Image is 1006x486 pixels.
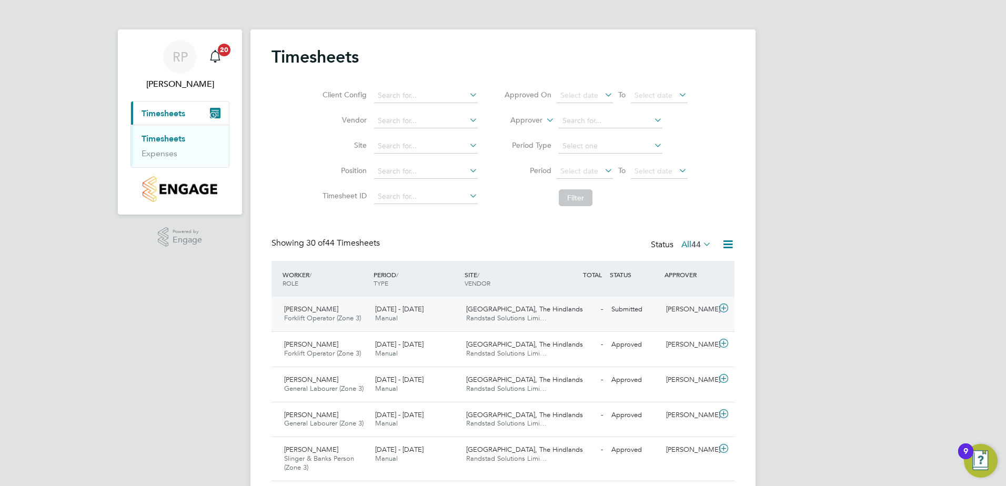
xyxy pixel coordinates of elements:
span: [GEOGRAPHIC_DATA], The Hindlands [466,375,583,384]
span: ROLE [283,279,298,287]
span: Manual [375,384,398,393]
a: Timesheets [142,134,185,144]
span: Manual [375,349,398,358]
a: Expenses [142,148,177,158]
input: Select one [559,139,662,154]
div: Submitted [607,301,662,318]
input: Search for... [559,114,662,128]
div: [PERSON_NAME] [662,371,717,389]
a: Powered byEngage [158,227,203,247]
span: [GEOGRAPHIC_DATA], The Hindlands [466,305,583,313]
span: Select date [560,90,598,100]
div: [PERSON_NAME] [662,301,717,318]
span: Select date [635,90,672,100]
a: 20 [205,40,226,74]
div: Approved [607,441,662,459]
span: 44 [691,239,701,250]
span: Select date [635,166,672,176]
input: Search for... [374,139,478,154]
h2: Timesheets [271,46,359,67]
span: TOTAL [583,270,602,279]
label: Client Config [319,90,367,99]
div: Approved [607,407,662,424]
span: Randstad Solutions Limi… [466,349,547,358]
span: Randstad Solutions Limi… [466,454,547,463]
span: Ruben Poole [130,78,229,90]
label: All [681,239,711,250]
div: SITE [462,265,553,292]
div: Showing [271,238,382,249]
div: - [552,336,607,353]
span: [DATE] - [DATE] [375,445,424,454]
span: To [615,88,629,102]
div: APPROVER [662,265,717,284]
label: Vendor [319,115,367,125]
input: Search for... [374,88,478,103]
span: [PERSON_NAME] [284,305,338,313]
span: Manual [375,313,398,322]
span: [DATE] - [DATE] [375,375,424,384]
span: [PERSON_NAME] [284,410,338,419]
span: Select date [560,166,598,176]
span: / [477,270,479,279]
label: Period Type [504,140,551,150]
button: Timesheets [131,102,229,125]
span: 30 of [306,238,325,248]
div: - [552,301,607,318]
span: General Labourer (Zone 3) [284,419,364,428]
button: Open Resource Center, 9 new notifications [964,444,998,478]
div: STATUS [607,265,662,284]
span: To [615,164,629,177]
span: Engage [173,236,202,245]
span: Timesheets [142,108,185,118]
label: Timesheet ID [319,191,367,200]
div: Approved [607,336,662,353]
nav: Main navigation [118,29,242,215]
span: [PERSON_NAME] [284,445,338,454]
div: - [552,407,607,424]
span: [PERSON_NAME] [284,340,338,349]
span: Randstad Solutions Limi… [466,313,547,322]
label: Approved On [504,90,551,99]
span: [GEOGRAPHIC_DATA], The Hindlands [466,445,583,454]
div: PERIOD [371,265,462,292]
span: 44 Timesheets [306,238,380,248]
span: / [309,270,311,279]
div: Timesheets [131,125,229,167]
input: Search for... [374,164,478,179]
span: [PERSON_NAME] [284,375,338,384]
div: Status [651,238,713,252]
div: - [552,441,607,459]
span: Randstad Solutions Limi… [466,384,547,393]
img: countryside-properties-logo-retina.png [143,176,217,202]
div: [PERSON_NAME] [662,336,717,353]
span: [DATE] - [DATE] [375,340,424,349]
span: Forklift Operator (Zone 3) [284,313,361,322]
span: Slinger & Banks Person (Zone 3) [284,454,354,472]
label: Position [319,166,367,175]
input: Search for... [374,114,478,128]
span: [GEOGRAPHIC_DATA], The Hindlands [466,410,583,419]
label: Period [504,166,551,175]
div: [PERSON_NAME] [662,407,717,424]
span: Forklift Operator (Zone 3) [284,349,361,358]
span: Randstad Solutions Limi… [466,419,547,428]
div: WORKER [280,265,371,292]
span: TYPE [374,279,388,287]
span: [GEOGRAPHIC_DATA], The Hindlands [466,340,583,349]
span: General Labourer (Zone 3) [284,384,364,393]
label: Site [319,140,367,150]
div: 9 [963,451,968,465]
span: Powered by [173,227,202,236]
span: VENDOR [465,279,490,287]
a: Go to home page [130,176,229,202]
span: 20 [218,44,230,56]
span: RP [173,50,188,64]
input: Search for... [374,189,478,204]
span: [DATE] - [DATE] [375,305,424,313]
label: Approver [495,115,542,126]
div: [PERSON_NAME] [662,441,717,459]
a: RP[PERSON_NAME] [130,40,229,90]
span: Manual [375,419,398,428]
span: / [396,270,398,279]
